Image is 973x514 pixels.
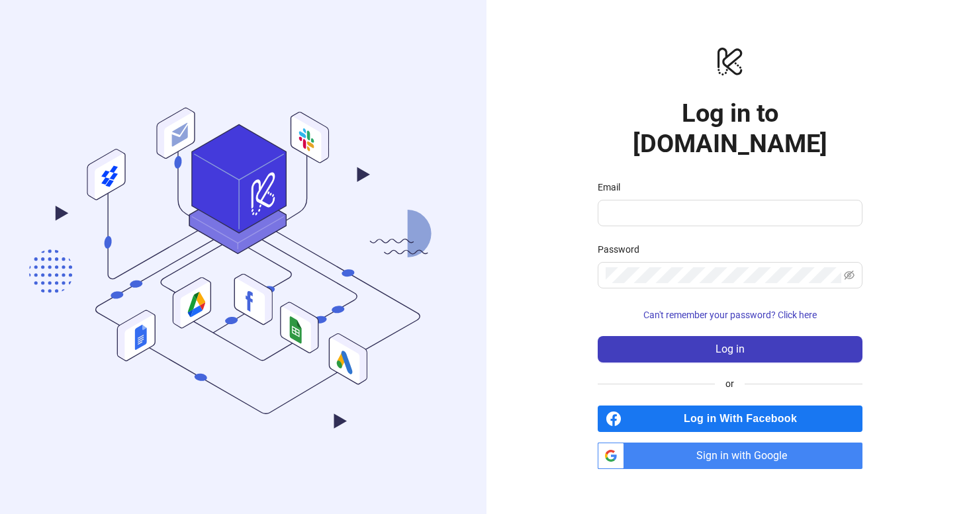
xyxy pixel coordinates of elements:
input: Email [606,205,852,221]
input: Password [606,267,841,283]
span: Log in [716,343,745,355]
h1: Log in to [DOMAIN_NAME] [598,98,862,159]
span: Log in With Facebook [627,406,862,432]
a: Can't remember your password? Click here [598,310,862,320]
span: or [715,376,745,391]
span: Can't remember your password? Click here [643,310,817,320]
label: Email [598,180,629,194]
span: eye-invisible [844,270,855,280]
button: Can't remember your password? Click here [598,304,862,325]
a: Sign in with Google [598,443,862,469]
a: Log in With Facebook [598,406,862,432]
button: Log in [598,336,862,363]
label: Password [598,242,648,257]
span: Sign in with Google [629,443,862,469]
